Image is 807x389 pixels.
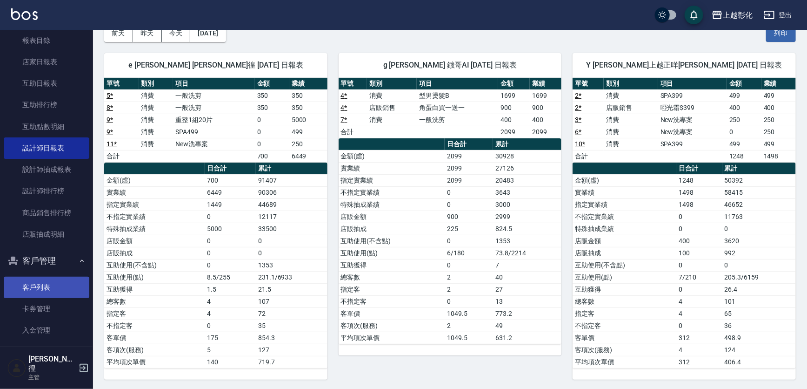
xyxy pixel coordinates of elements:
td: 0 [727,126,761,138]
td: 33500 [256,223,327,235]
td: 消費 [139,138,173,150]
td: 指定實業績 [104,198,205,211]
td: 平均項次單價 [104,356,205,368]
td: 4 [205,295,256,307]
a: 設計師抽成報表 [4,159,89,180]
td: 499 [727,138,761,150]
td: 客項次(服務) [573,344,676,356]
td: 36 [722,320,796,332]
td: 250 [761,114,796,126]
td: 700 [205,174,256,186]
td: New洗專案 [658,126,727,138]
td: 2 [445,283,493,295]
td: 900 [445,211,493,223]
table: a dense table [339,138,562,344]
td: 0 [445,198,493,211]
td: 5000 [289,114,327,126]
td: 總客數 [573,295,676,307]
td: 8.5/255 [205,271,256,283]
td: 金額(虛) [573,174,676,186]
td: 消費 [367,89,417,102]
th: 項目 [658,78,727,90]
td: 總客數 [104,295,205,307]
td: 4 [676,344,722,356]
td: 實業績 [339,162,445,174]
td: 27 [493,283,561,295]
td: 3000 [493,198,561,211]
td: 消費 [604,114,658,126]
table: a dense table [573,78,796,163]
a: 店家日報表 [4,51,89,73]
td: 2099 [445,174,493,186]
a: 客戶列表 [4,277,89,298]
td: 250 [289,138,327,150]
th: 類別 [367,78,417,90]
td: 特殊抽成業績 [104,223,205,235]
td: 6/180 [445,247,493,259]
td: 互助使用(不含點) [573,259,676,271]
td: 250 [761,126,796,138]
td: SPA399 [658,89,727,102]
td: SPA499 [173,126,254,138]
td: 91407 [256,174,327,186]
td: 7 [493,259,561,271]
td: 金額(虛) [104,174,205,186]
span: e [PERSON_NAME] [PERSON_NAME]徨 [DATE] 日報表 [115,61,316,70]
td: 平均項次單價 [339,332,445,344]
button: 昨天 [133,25,162,42]
td: 49 [493,320,561,332]
td: 400 [498,114,530,126]
td: 499 [761,89,796,102]
td: 0 [255,114,289,126]
td: 不指定客 [339,295,445,307]
img: Logo [11,8,38,20]
td: 店販金額 [339,211,445,223]
td: 992 [722,247,796,259]
th: 項目 [417,78,498,90]
a: 卡券管理 [4,298,89,320]
td: 指定實業績 [339,174,445,186]
td: 客項次(服務) [339,320,445,332]
td: 特殊抽成業績 [339,198,445,211]
th: 單號 [104,78,139,90]
td: 不指定實業績 [573,211,676,223]
th: 項目 [173,78,254,90]
th: 類別 [604,78,658,90]
td: 250 [727,114,761,126]
td: 499 [727,89,761,102]
td: 27126 [493,162,561,174]
div: 上越彰化 [723,9,753,21]
td: 719.7 [256,356,327,368]
td: 400 [530,114,561,126]
td: 205.3/6159 [722,271,796,283]
td: 50392 [722,174,796,186]
td: 一般洗剪 [173,89,254,102]
td: 1248 [727,150,761,162]
td: 140 [205,356,256,368]
td: 店販抽成 [104,247,205,259]
a: 互助日報表 [4,73,89,94]
td: 107 [256,295,327,307]
td: 72 [256,307,327,320]
td: 互助獲得 [104,283,205,295]
td: 11763 [722,211,796,223]
td: 互助使用(不含點) [339,235,445,247]
td: 13 [493,295,561,307]
td: 20483 [493,174,561,186]
td: 店販抽成 [573,247,676,259]
td: 指定客 [104,307,205,320]
td: 773.2 [493,307,561,320]
td: 0 [722,223,796,235]
td: 1498 [761,150,796,162]
td: 0 [445,186,493,198]
td: 消費 [604,89,658,102]
td: 46652 [722,198,796,211]
td: 2099 [498,126,530,138]
td: 400 [676,235,722,247]
th: 日合計 [445,138,493,150]
a: 入金管理 [4,320,89,341]
td: 350 [255,102,289,114]
td: 0 [255,138,289,150]
th: 業績 [761,78,796,90]
td: 1449 [205,198,256,211]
